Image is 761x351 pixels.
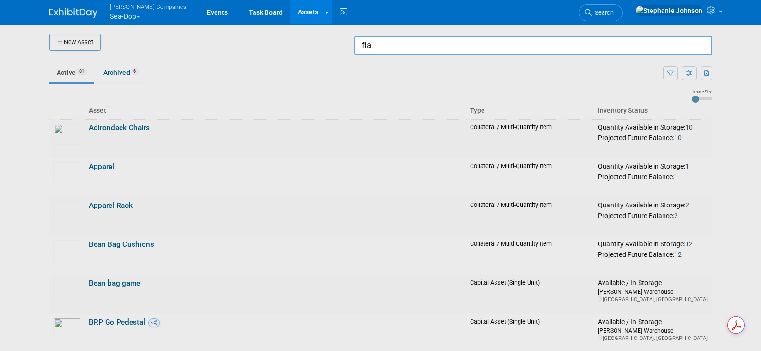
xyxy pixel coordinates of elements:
[354,36,712,55] input: search assets
[110,1,187,12] span: [PERSON_NAME] Companies
[635,5,703,16] img: Stephanie Johnson
[49,8,97,18] img: ExhibitDay
[592,9,614,16] span: Search
[579,4,623,21] a: Search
